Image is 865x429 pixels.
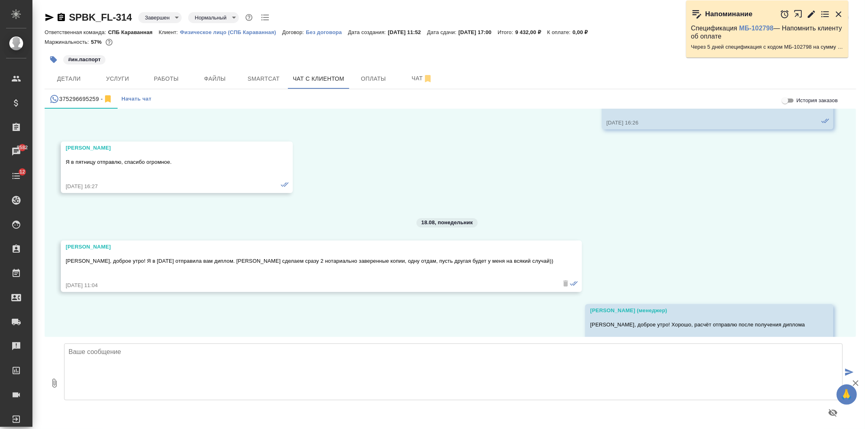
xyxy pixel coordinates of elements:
button: 3416.62 RUB; [104,37,114,47]
span: Детали [49,74,88,84]
p: [DATE] 11:52 [388,29,427,35]
div: 375296695259 (Елена) - (undefined) [49,94,113,104]
button: Закрыть [834,9,844,19]
p: 18.08, понедельник [421,219,473,227]
p: Маржинальность: [45,39,91,45]
button: Редактировать [807,9,816,19]
p: [DATE] 17:00 [459,29,498,35]
button: Скопировать ссылку [56,13,66,22]
div: Завершен [138,12,182,23]
p: 57% [91,39,103,45]
span: Чат с клиентом [293,74,344,84]
svg: Отписаться [103,94,113,104]
button: Предпросмотр [823,403,843,423]
div: [PERSON_NAME] [66,243,554,251]
div: [DATE] 16:27 [66,182,264,191]
p: [PERSON_NAME], доброе утро! Я в [DATE] отправила вам диплом. [PERSON_NAME] сделаем сразу 2 нотари... [66,257,554,265]
span: Чат [403,73,442,84]
p: Я в пятницу отправлю, спасибо огромное. [66,158,264,166]
p: 9 432,00 ₽ [515,29,547,35]
p: Без договора [306,29,348,35]
span: История заказов [796,97,838,105]
button: Доп статусы указывают на важность/срочность заказа [244,12,254,23]
div: simple tabs example [45,89,856,109]
button: 🙏 [837,384,857,405]
button: Скопировать ссылку для ЯМессенджера [45,13,54,22]
p: 0,00 ₽ [573,29,594,35]
p: Физическое лицо (СПБ Караванная) [180,29,282,35]
p: Напоминание [705,10,753,18]
a: Без договора [306,28,348,35]
span: Smartcat [244,74,283,84]
a: SPBK_FL-314 [69,12,132,23]
button: Добавить тэг [45,51,62,69]
p: Ответственная команда: [45,29,108,35]
button: Нормальный [192,14,229,21]
p: Через 5 дней спецификация с кодом МБ-102798 на сумму 2640 RUB будет просрочена [691,43,844,51]
div: [DATE] 16:26 [607,119,805,127]
p: Дата создания: [348,29,388,35]
button: Начать чат [118,89,156,109]
p: #ин.паспорт [68,56,101,64]
p: Итого: [498,29,515,35]
span: Оплаты [354,74,393,84]
span: Файлы [195,74,234,84]
button: Открыть в новой вкладке [794,5,803,23]
a: 12 [2,166,30,186]
button: Перейти в todo [820,9,830,19]
span: Работы [147,74,186,84]
div: [PERSON_NAME] (менеджер) [590,307,805,315]
span: 🙏 [840,386,854,403]
button: Todo [259,11,271,24]
span: 8582 [12,144,32,152]
span: ин.паспорт [62,56,106,62]
a: МБ-102798 [739,25,774,32]
svg: Отписаться [423,74,433,84]
p: [PERSON_NAME], доброе утро! Хорошо, расчёт отправлю после получения диплома [590,321,805,329]
button: Отложить [780,9,790,19]
button: Завершен [142,14,172,21]
a: Физическое лицо (СПБ Караванная) [180,28,282,35]
p: Договор: [282,29,306,35]
span: Услуги [98,74,137,84]
div: [DATE] 11:04 [66,281,554,290]
span: 12 [15,168,30,176]
a: 8582 [2,142,30,162]
p: СПБ Караванная [108,29,159,35]
div: [PERSON_NAME] [66,144,264,152]
p: Клиент: [159,29,180,35]
p: Спецификация — Напомнить клиенту об оплате [691,24,844,41]
p: К оплате: [547,29,573,35]
span: Начать чат [122,94,152,104]
div: Завершен [188,12,238,23]
p: Дата сдачи: [427,29,458,35]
